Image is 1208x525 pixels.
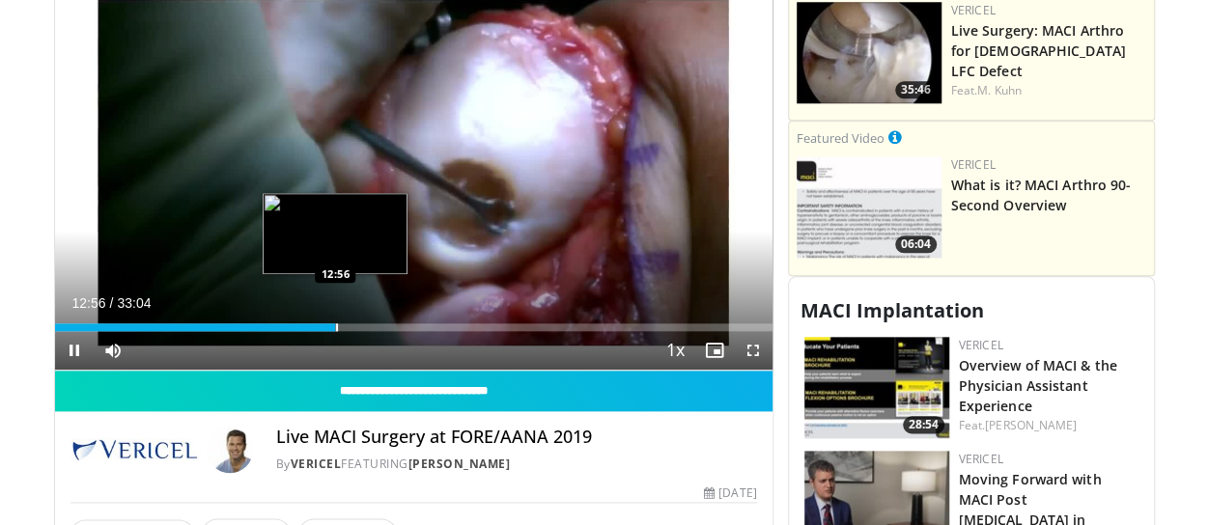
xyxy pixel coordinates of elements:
button: Fullscreen [734,331,773,370]
div: Progress Bar [55,323,773,331]
span: MACI Implantation [801,297,984,323]
a: Vericel [959,451,1003,467]
button: Enable picture-in-picture mode [695,331,734,370]
a: Vericel [291,456,342,472]
img: image.jpeg [263,193,407,274]
a: 28:54 [804,337,949,438]
div: [DATE] [704,484,756,502]
button: Pause [55,331,94,370]
h4: Live MACI Surgery at FORE/AANA 2019 [276,427,757,448]
img: Avatar [207,427,253,473]
div: By FEATURING [276,456,757,473]
span: 35:46 [895,81,937,98]
a: [PERSON_NAME] [408,456,511,472]
a: Vericel [951,2,996,18]
img: Vericel [70,427,199,473]
div: Feat. [951,82,1146,99]
button: Playback Rate [657,331,695,370]
a: [PERSON_NAME] [985,417,1077,433]
span: 28:54 [903,416,944,433]
img: eb023345-1e2d-4374-a840-ddbc99f8c97c.150x105_q85_crop-smart_upscale.jpg [797,2,941,103]
a: 35:46 [797,2,941,103]
span: 12:56 [72,295,106,311]
span: / [110,295,114,311]
a: Vericel [951,156,996,173]
a: What is it? MACI Arthro 90-Second Overview [951,176,1132,214]
div: Feat. [959,417,1138,434]
small: Featured Video [797,129,885,147]
a: Vericel [959,337,1003,353]
a: M. Kuhn [977,82,1022,98]
span: 06:04 [895,235,937,253]
img: aa6cc8ed-3dbf-4b6a-8d82-4a06f68b6688.150x105_q85_crop-smart_upscale.jpg [797,156,941,258]
a: Live Surgery: MACI Arthro for [DEMOGRAPHIC_DATA] LFC Defect [951,21,1126,80]
button: Mute [94,331,132,370]
span: 33:04 [117,295,151,311]
img: 6a2871c7-c780-431e-8271-deb87d1330ba.150x105_q85_crop-smart_upscale.jpg [804,337,949,438]
a: 06:04 [797,156,941,258]
a: Overview of MACI & the Physician Assistant Experience [959,356,1117,415]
